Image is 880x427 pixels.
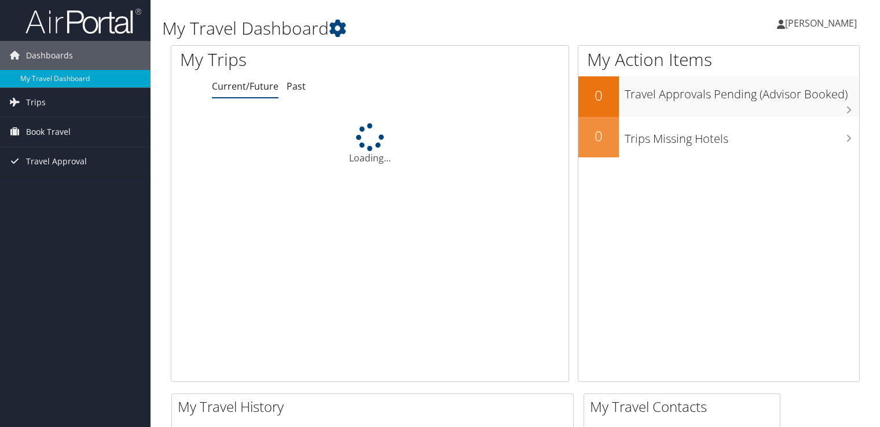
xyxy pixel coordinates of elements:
h1: My Action Items [578,47,859,72]
span: Dashboards [26,41,73,70]
div: Loading... [171,123,569,165]
h1: My Trips [180,47,394,72]
span: Trips [26,88,46,117]
h1: My Travel Dashboard [162,16,633,41]
a: 0Trips Missing Hotels [578,117,859,157]
h2: 0 [578,86,619,105]
h2: My Travel History [178,397,573,417]
a: 0Travel Approvals Pending (Advisor Booked) [578,76,859,117]
h3: Trips Missing Hotels [625,125,859,147]
h3: Travel Approvals Pending (Advisor Booked) [625,80,859,102]
a: [PERSON_NAME] [777,6,868,41]
a: Current/Future [212,80,278,93]
h2: 0 [578,126,619,146]
a: Past [287,80,306,93]
span: Book Travel [26,117,71,146]
h2: My Travel Contacts [590,397,780,417]
span: [PERSON_NAME] [785,17,857,30]
img: airportal-logo.png [25,8,141,35]
span: Travel Approval [26,147,87,176]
